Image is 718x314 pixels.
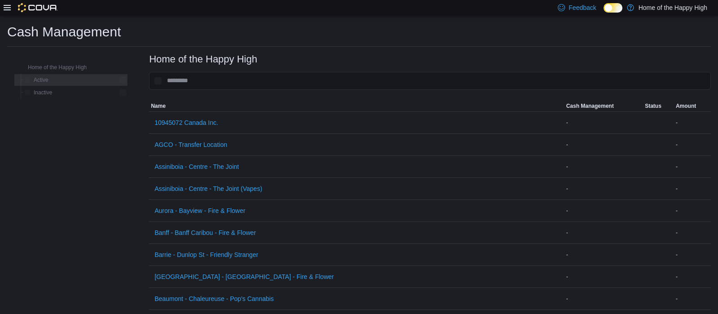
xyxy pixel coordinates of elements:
[34,89,52,96] span: Inactive
[565,271,643,282] div: -
[154,118,218,127] span: 10945072 Canada Inc.
[154,140,227,149] span: AGCO - Transfer Location
[18,3,58,12] img: Cova
[21,87,56,98] button: Inactive
[676,102,696,110] span: Amount
[674,139,711,150] div: -
[565,161,643,172] div: -
[565,101,643,111] button: Cash Management
[565,227,643,238] div: -
[674,205,711,216] div: -
[674,249,711,260] div: -
[34,76,48,84] span: Active
[151,202,249,220] button: Aurora - Bayview - Fire & Flower
[15,62,90,73] button: Home of the Happy High
[7,23,121,41] h1: Cash Management
[154,294,274,303] span: Beaumont - Chaleureuse - Pop's Cannabis
[154,184,262,193] span: Assiniboia - Centre - The Joint (Vapes)
[154,206,245,215] span: Aurora - Bayview - Fire & Flower
[565,205,643,216] div: -
[674,161,711,172] div: -
[151,268,337,286] button: [GEOGRAPHIC_DATA] - [GEOGRAPHIC_DATA] - Fire & Flower
[151,290,277,308] button: Beaumont - Chaleureuse - Pop's Cannabis
[154,228,256,237] span: Banff - Banff Caribou - Fire & Flower
[149,72,711,90] input: This is a search bar. As you type, the results lower in the page will automatically filter.
[565,117,643,128] div: -
[565,139,643,150] div: -
[28,64,87,71] span: Home of the Happy High
[151,246,262,264] button: Barrie - Dunlop St - Friendly Stranger
[639,2,707,13] p: Home of the Happy High
[643,101,674,111] button: Status
[151,158,242,176] button: Assiniboia - Centre - The Joint
[149,54,257,65] h3: Home of the Happy High
[565,183,643,194] div: -
[674,183,711,194] div: -
[674,101,711,111] button: Amount
[154,162,239,171] span: Assiniboia - Centre - The Joint
[565,249,643,260] div: -
[569,3,596,12] span: Feedback
[604,3,622,13] input: Dark Mode
[674,293,711,304] div: -
[149,101,564,111] button: Name
[151,224,259,242] button: Banff - Banff Caribou - Fire & Flower
[151,114,222,132] button: 10945072 Canada Inc.
[151,180,266,198] button: Assiniboia - Centre - The Joint (Vapes)
[21,75,52,85] button: Active
[154,272,334,281] span: [GEOGRAPHIC_DATA] - [GEOGRAPHIC_DATA] - Fire & Flower
[565,293,643,304] div: -
[645,102,661,110] span: Status
[154,250,258,259] span: Barrie - Dunlop St - Friendly Stranger
[674,227,711,238] div: -
[674,271,711,282] div: -
[674,117,711,128] div: -
[566,102,614,110] span: Cash Management
[151,102,166,110] span: Name
[151,136,231,154] button: AGCO - Transfer Location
